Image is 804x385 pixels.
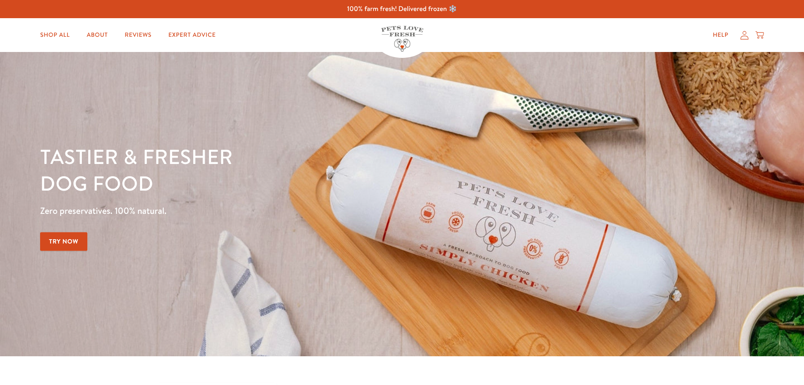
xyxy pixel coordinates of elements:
[33,27,76,44] a: Shop All
[162,27,222,44] a: Expert Advice
[381,26,423,52] img: Pets Love Fresh
[40,232,87,251] a: Try Now
[118,27,158,44] a: Reviews
[80,27,114,44] a: About
[40,203,522,218] p: Zero preservatives. 100% natural.
[706,27,735,44] a: Help
[40,144,522,197] h1: Tastier & fresher dog food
